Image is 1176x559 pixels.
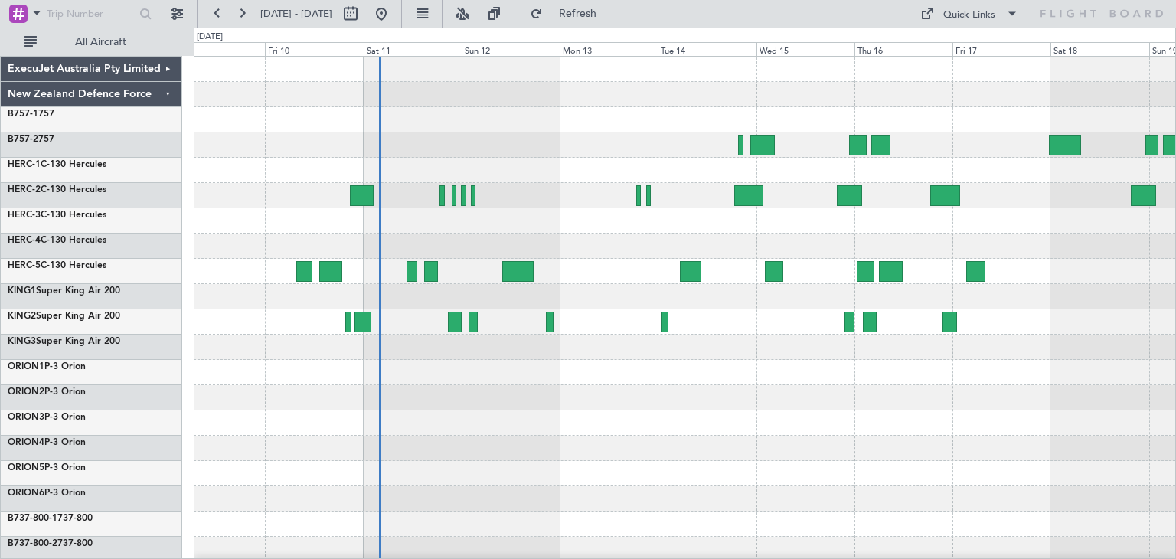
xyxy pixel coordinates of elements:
a: B737-800-2737-800 [8,539,93,548]
span: B757-2 [8,135,38,144]
button: Refresh [523,2,615,26]
span: ORION1 [8,362,44,371]
a: KING3Super King Air 200 [8,337,120,346]
div: Tue 14 [658,42,756,56]
a: HERC-5C-130 Hercules [8,261,106,270]
span: KING2 [8,312,36,321]
a: KING2Super King Air 200 [8,312,120,321]
a: HERC-1C-130 Hercules [8,160,106,169]
span: ORION4 [8,438,44,447]
a: B757-1757 [8,110,54,119]
span: B757-1 [8,110,38,119]
a: B757-2757 [8,135,54,144]
span: B737-800-1 [8,514,57,523]
div: Quick Links [943,8,995,23]
span: HERC-3 [8,211,41,220]
span: ORION3 [8,413,44,422]
a: ORION2P-3 Orion [8,387,86,397]
div: Sat 18 [1050,42,1148,56]
div: Thu 9 [167,42,265,56]
span: HERC-1 [8,160,41,169]
span: HERC-4 [8,236,41,245]
button: Quick Links [913,2,1026,26]
div: Fri 17 [952,42,1050,56]
div: Sun 12 [462,42,560,56]
button: All Aircraft [17,30,166,54]
a: ORION1P-3 Orion [8,362,86,371]
a: KING1Super King Air 200 [8,286,120,296]
div: Fri 10 [265,42,363,56]
span: B737-800-2 [8,539,57,548]
a: B737-800-1737-800 [8,514,93,523]
span: All Aircraft [40,37,162,47]
span: HERC-2 [8,185,41,195]
span: ORION2 [8,387,44,397]
a: ORION5P-3 Orion [8,463,86,472]
div: [DATE] [197,31,223,44]
a: HERC-4C-130 Hercules [8,236,106,245]
span: ORION5 [8,463,44,472]
input: Trip Number [47,2,135,25]
span: KING3 [8,337,36,346]
span: HERC-5 [8,261,41,270]
span: Refresh [546,8,610,19]
a: ORION6P-3 Orion [8,489,86,498]
span: [DATE] - [DATE] [260,7,332,21]
div: Wed 15 [756,42,854,56]
div: Thu 16 [854,42,952,56]
a: HERC-2C-130 Hercules [8,185,106,195]
div: Mon 13 [560,42,658,56]
a: ORION4P-3 Orion [8,438,86,447]
span: KING1 [8,286,36,296]
div: Sat 11 [364,42,462,56]
a: ORION3P-3 Orion [8,413,86,422]
a: HERC-3C-130 Hercules [8,211,106,220]
span: ORION6 [8,489,44,498]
